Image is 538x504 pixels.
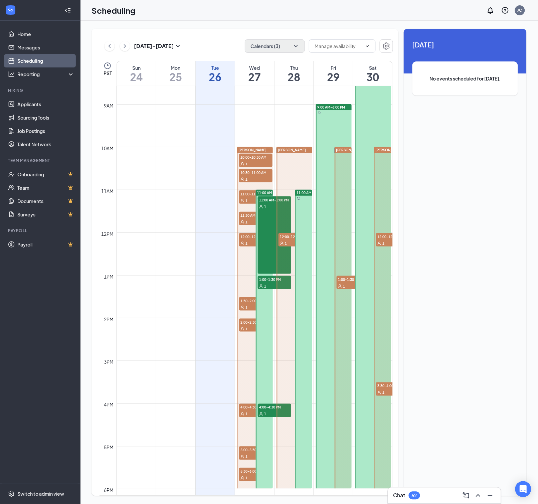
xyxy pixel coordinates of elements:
[103,316,115,323] div: 2pm
[196,64,235,71] div: Tue
[318,111,321,115] svg: Sync
[104,62,112,70] svg: Clock
[120,41,130,51] button: ChevronRight
[264,284,266,289] span: 1
[240,306,244,310] svg: User
[100,230,115,237] div: 12pm
[353,71,392,82] h1: 30
[337,276,370,283] span: 1:00-1:30 PM
[485,490,496,501] button: Minimize
[245,198,247,203] span: 1
[239,190,273,197] span: 11:00-11:30 AM
[258,196,291,203] span: 11:00 AM-1:00 PM
[257,190,287,195] span: 11:00 AM-6:00 PM
[64,7,71,14] svg: Collapse
[17,168,74,181] a: OnboardingCrown
[117,71,156,82] h1: 24
[17,98,74,111] a: Applicants
[380,39,393,53] button: Settings
[426,75,505,82] span: No events scheduled for [DATE].
[8,88,73,93] div: Hiring
[239,154,273,160] span: 10:00-10:30 AM
[240,199,244,203] svg: User
[156,61,195,86] a: August 25, 2025
[103,273,115,280] div: 1pm
[275,71,314,82] h1: 28
[486,492,494,500] svg: Minimize
[297,190,326,195] span: 11:00 AM-6:00 PM
[239,297,273,304] span: 1:30-2:00 PM
[17,238,74,251] a: PayrollCrown
[17,138,74,151] a: Talent Network
[105,41,115,51] button: ChevronLeft
[8,71,15,77] svg: Analysis
[17,194,74,208] a: DocumentsCrown
[264,204,266,209] span: 1
[462,492,470,500] svg: ComposeMessage
[17,111,74,124] a: Sourcing Tools
[134,42,174,50] h3: [DATE] - [DATE]
[106,42,113,50] svg: ChevronLeft
[117,64,156,71] div: Sun
[377,241,381,245] svg: User
[17,41,74,54] a: Messages
[473,490,484,501] button: ChevronUp
[382,390,384,395] span: 1
[239,319,273,325] span: 2:00-2:30 PM
[258,276,291,283] span: 1:00-1:30 PM
[461,490,472,501] button: ComposeMessage
[245,305,247,310] span: 1
[104,70,112,76] span: PST
[117,61,156,86] a: August 24, 2025
[375,148,403,152] span: [PERSON_NAME]
[376,233,409,240] span: 12:00-12:30 PM
[336,148,364,152] span: [PERSON_NAME]
[239,212,273,218] span: 11:30 AM-12:00 PM
[240,177,244,181] svg: User
[103,487,115,494] div: 6pm
[275,64,314,71] div: Thu
[382,241,384,246] span: 1
[235,71,274,82] h1: 27
[412,493,417,499] div: 62
[17,54,74,67] a: Scheduling
[7,7,14,13] svg: WorkstreamLogo
[174,42,182,50] svg: SmallChevronDown
[245,162,247,166] span: 1
[343,284,345,289] span: 1
[285,241,287,246] span: 1
[238,148,266,152] span: [PERSON_NAME]
[474,492,482,500] svg: ChevronUp
[518,7,522,13] div: JC
[264,412,266,416] span: 1
[100,145,115,152] div: 10am
[240,162,244,166] svg: User
[258,404,291,410] span: 4:00-4:30 PM
[314,71,353,82] h1: 29
[103,401,115,408] div: 4pm
[487,6,495,14] svg: Notifications
[297,197,300,200] svg: Sync
[245,412,247,416] span: 1
[17,491,64,497] div: Switch to admin view
[235,64,274,71] div: Wed
[412,39,518,50] span: [DATE]
[279,233,312,240] span: 12:00-12:30 PM
[245,327,247,331] span: 1
[235,61,274,86] a: August 27, 2025
[245,39,305,53] button: Calendars (3)ChevronDown
[239,404,273,410] span: 4:00-4:30 PM
[245,241,247,246] span: 1
[100,187,115,195] div: 11am
[353,64,392,71] div: Sat
[365,43,370,49] svg: ChevronDown
[314,64,353,71] div: Fri
[240,455,244,459] svg: User
[239,468,273,475] span: 5:30-6:00 PM
[245,455,247,459] span: 1
[278,148,306,152] span: [PERSON_NAME]
[245,220,247,224] span: 1
[353,61,392,86] a: August 30, 2025
[314,61,353,86] a: August 29, 2025
[156,71,195,82] h1: 25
